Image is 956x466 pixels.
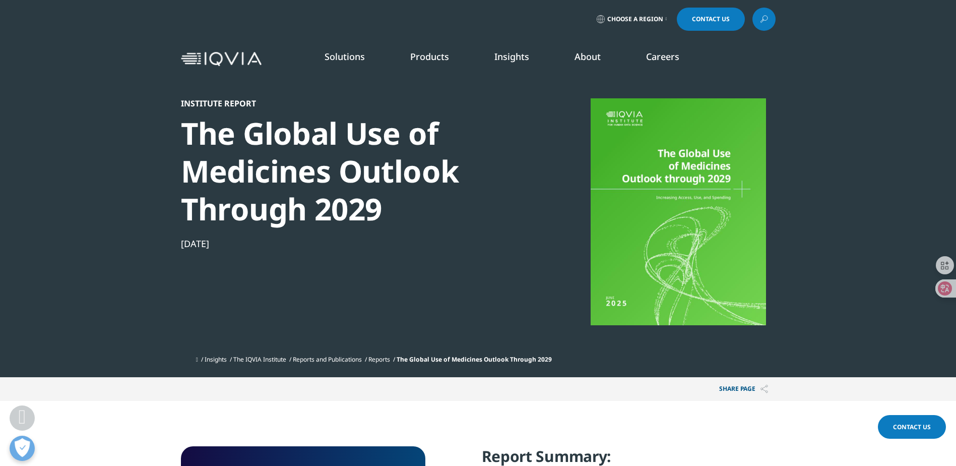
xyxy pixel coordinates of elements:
[10,436,35,461] button: 打开偏好
[893,423,931,431] span: Contact Us
[181,114,527,228] div: The Global Use of Medicines Outlook Through 2029
[325,50,365,63] a: Solutions
[181,238,527,250] div: [DATE]
[293,355,362,364] a: Reports and Publications
[368,355,390,364] a: Reports
[410,50,449,63] a: Products
[575,50,601,63] a: About
[607,15,663,23] span: Choose a Region
[760,385,768,393] img: Share PAGE
[677,8,745,31] a: Contact Us
[397,355,552,364] span: The Global Use of Medicines Outlook Through 2029
[266,35,776,83] nav: Primary
[233,355,286,364] a: The IQVIA Institute
[205,355,227,364] a: Insights
[712,377,776,401] p: Share PAGE
[181,98,527,108] div: Institute Report
[878,415,946,439] a: Contact Us
[181,52,262,67] img: IQVIA Healthcare Information Technology and Pharma Clinical Research Company
[692,16,730,22] span: Contact Us
[712,377,776,401] button: Share PAGEShare PAGE
[494,50,529,63] a: Insights
[646,50,679,63] a: Careers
